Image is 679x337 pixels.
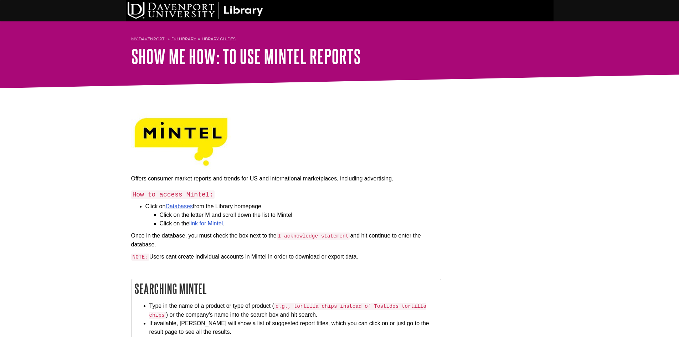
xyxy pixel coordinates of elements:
[171,36,196,41] a: DU Library
[165,203,193,209] a: Databases
[131,231,441,249] p: Once in the database, you must check the box next to the and hit continue to enter the database.
[131,190,215,199] code: How to access Mintel:
[202,36,236,41] a: Library Guides
[149,302,437,319] li: Type in the name of a product or type of product ( ) or the company's name into the search box an...
[131,254,149,261] code: NOTE:
[128,2,263,19] img: DU Library
[149,319,437,336] li: If available, [PERSON_NAME] will show a list of suggested report titles, which you can click on o...
[160,219,441,228] li: Click on the .
[149,303,427,319] code: e.g., tortilla chips instead of Tostidos tortilla chips
[160,211,441,219] li: Click on the letter M and scroll down the list to Mintel
[132,279,441,298] h2: Searching Mintel
[189,220,223,226] a: link for Mintel
[131,45,361,67] a: Show Me How: To Use Mintel Reports
[131,34,548,46] nav: breadcrumb
[145,202,441,228] li: Click on from the Library homepage
[131,252,441,261] p: Users cant create individual accounts in Mintel in order to download or export data.
[277,233,350,240] code: I acknowledge statement
[131,36,164,42] a: My Davenport
[131,174,441,183] p: Offers consumer market reports and trends for US and international marketplaces, including advert...
[131,113,231,171] img: mintel logo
